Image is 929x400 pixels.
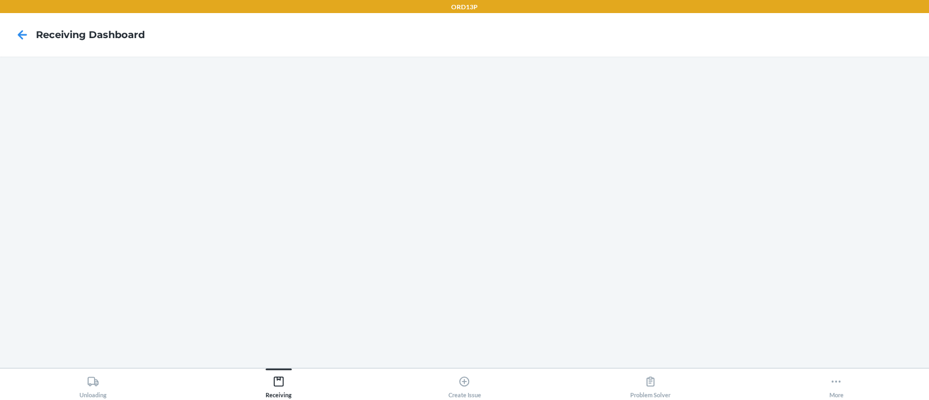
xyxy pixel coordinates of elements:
[743,368,929,398] button: More
[557,368,743,398] button: Problem Solver
[266,371,292,398] div: Receiving
[36,28,145,42] h4: Receiving dashboard
[9,65,920,359] iframe: Receiving dashboard
[186,368,371,398] button: Receiving
[630,371,670,398] div: Problem Solver
[451,2,478,12] p: ORD13P
[829,371,843,398] div: More
[448,371,481,398] div: Create Issue
[372,368,557,398] button: Create Issue
[79,371,107,398] div: Unloading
